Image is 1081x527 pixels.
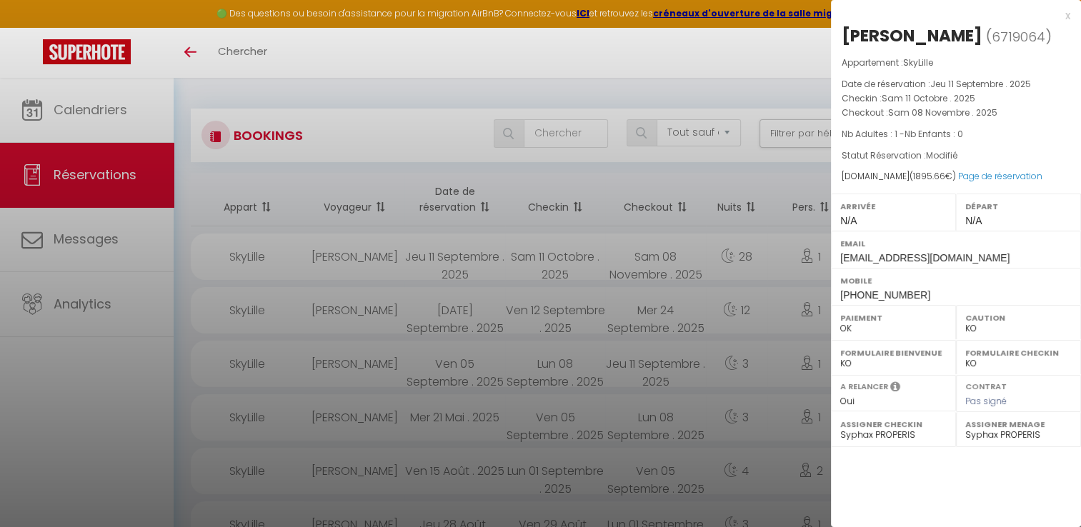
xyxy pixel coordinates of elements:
span: Nb Enfants : 0 [905,128,963,140]
label: Arrivée [840,199,947,214]
iframe: Chat [1020,463,1070,516]
span: 1895.66 [913,170,945,182]
span: 6719064 [992,28,1045,46]
p: Statut Réservation : [842,149,1070,163]
span: SkyLille [903,56,933,69]
label: Email [840,236,1072,251]
label: Assigner Menage [965,417,1072,431]
span: Jeu 11 Septembre . 2025 [930,78,1031,90]
p: Appartement : [842,56,1070,70]
p: Checkin : [842,91,1070,106]
div: [DOMAIN_NAME] [842,170,1070,184]
label: Paiement [840,311,947,325]
div: [PERSON_NAME] [842,24,982,47]
p: Checkout : [842,106,1070,120]
span: N/A [965,215,982,226]
div: x [831,7,1070,24]
i: Sélectionner OUI si vous souhaiter envoyer les séquences de messages post-checkout [890,381,900,396]
label: Assigner Checkin [840,417,947,431]
span: ( €) [910,170,956,182]
button: Ouvrir le widget de chat LiveChat [11,6,54,49]
label: Formulaire Checkin [965,346,1072,360]
p: Date de réservation : [842,77,1070,91]
span: Modifié [926,149,957,161]
span: [PHONE_NUMBER] [840,289,930,301]
label: Départ [965,199,1072,214]
a: Page de réservation [958,170,1042,182]
span: Sam 11 Octobre . 2025 [882,92,975,104]
span: N/A [840,215,857,226]
label: A relancer [840,381,888,393]
span: Sam 08 Novembre . 2025 [888,106,997,119]
label: Formulaire Bienvenue [840,346,947,360]
span: Pas signé [965,395,1007,407]
span: ( ) [986,26,1052,46]
span: [EMAIL_ADDRESS][DOMAIN_NAME] [840,252,1010,263]
label: Caution [965,311,1072,325]
label: Mobile [840,273,1072,288]
span: Nb Adultes : 1 - [842,128,963,140]
label: Contrat [965,381,1007,390]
